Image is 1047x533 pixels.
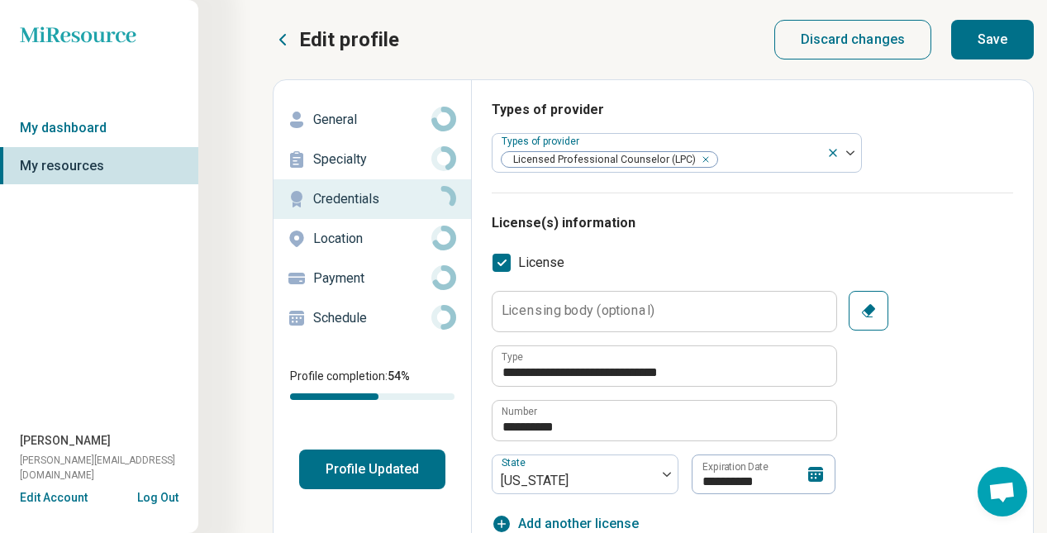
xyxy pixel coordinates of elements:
[313,269,431,288] p: Payment
[137,489,178,502] button: Log Out
[313,189,431,209] p: Credentials
[502,352,523,362] label: Type
[313,308,431,328] p: Schedule
[493,346,836,386] input: credential.licenses.0.name
[313,150,431,169] p: Specialty
[20,432,111,450] span: [PERSON_NAME]
[518,253,564,273] span: License
[313,110,431,130] p: General
[299,450,445,489] button: Profile Updated
[774,20,932,59] button: Discard changes
[274,358,471,410] div: Profile completion:
[313,229,431,249] p: Location
[274,259,471,298] a: Payment
[502,457,529,469] label: State
[20,453,198,483] span: [PERSON_NAME][EMAIL_ADDRESS][DOMAIN_NAME]
[502,407,537,416] label: Number
[978,467,1027,516] div: Open chat
[274,298,471,338] a: Schedule
[492,100,1013,120] h3: Types of provider
[388,369,410,383] span: 54 %
[274,219,471,259] a: Location
[290,393,454,400] div: Profile completion
[299,26,399,53] p: Edit profile
[951,20,1034,59] button: Save
[492,213,1013,233] h3: License(s) information
[273,26,399,53] button: Edit profile
[502,304,654,317] label: Licensing body (optional)
[20,489,88,507] button: Edit Account
[274,179,471,219] a: Credentials
[274,140,471,179] a: Specialty
[274,100,471,140] a: General
[502,152,701,168] span: Licensed Professional Counselor (LPC)
[502,136,583,147] label: Types of provider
